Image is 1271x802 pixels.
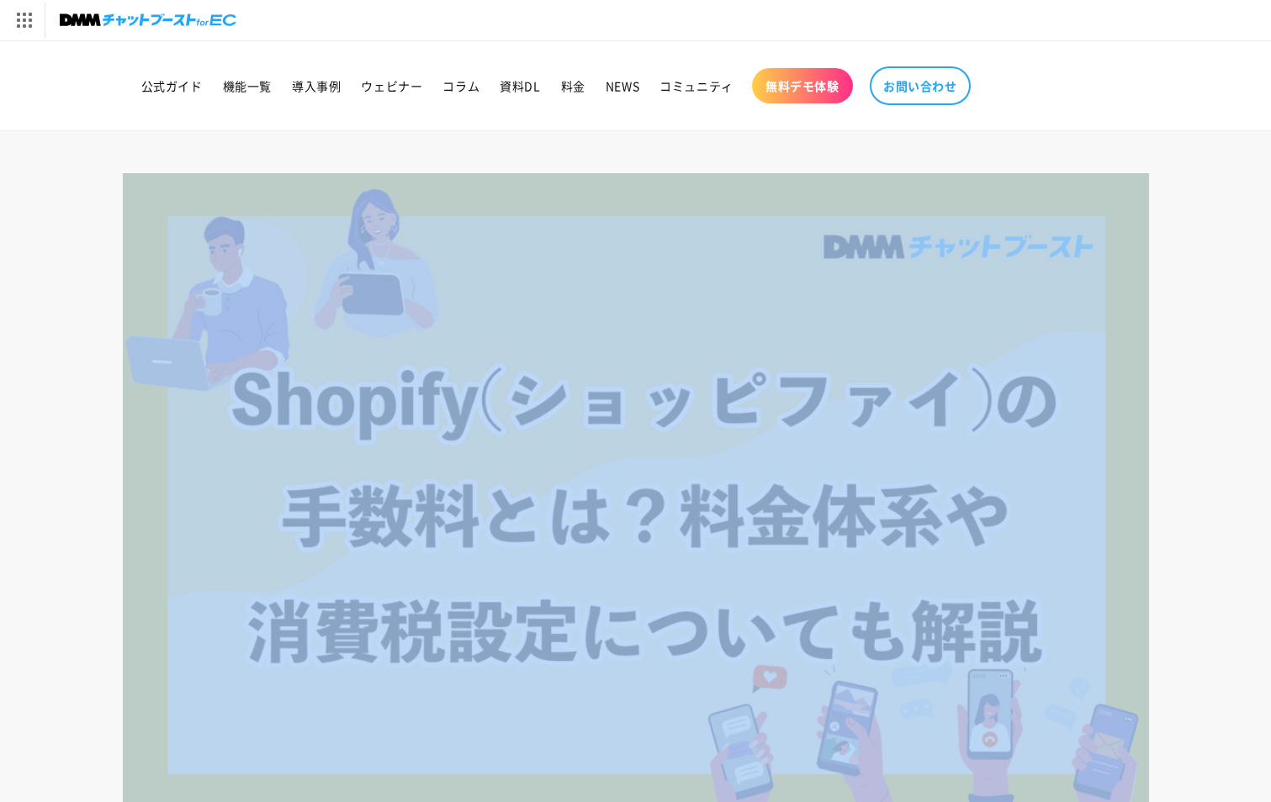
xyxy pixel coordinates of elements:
span: 料金 [561,78,585,93]
a: 機能一覧 [213,68,282,103]
span: コラム [442,78,479,93]
a: 無料デモ体験 [752,68,853,103]
a: 導入事例 [282,68,351,103]
a: 公式ガイド [131,68,213,103]
a: お問い合わせ [870,66,971,105]
a: NEWS [596,68,649,103]
span: コミュニティ [659,78,733,93]
span: 機能一覧 [223,78,272,93]
img: サービス [3,3,45,38]
a: 資料DL [490,68,550,103]
a: コラム [432,68,490,103]
span: NEWS [606,78,639,93]
a: コミュニティ [649,68,744,103]
a: 料金 [551,68,596,103]
span: 無料デモ体験 [765,78,839,93]
span: ウェビナー [361,78,422,93]
span: お問い合わせ [883,78,957,93]
a: ウェビナー [351,68,432,103]
span: 導入事例 [292,78,341,93]
span: 公式ガイド [141,78,203,93]
img: チャットブーストforEC [60,8,236,32]
span: 資料DL [500,78,540,93]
